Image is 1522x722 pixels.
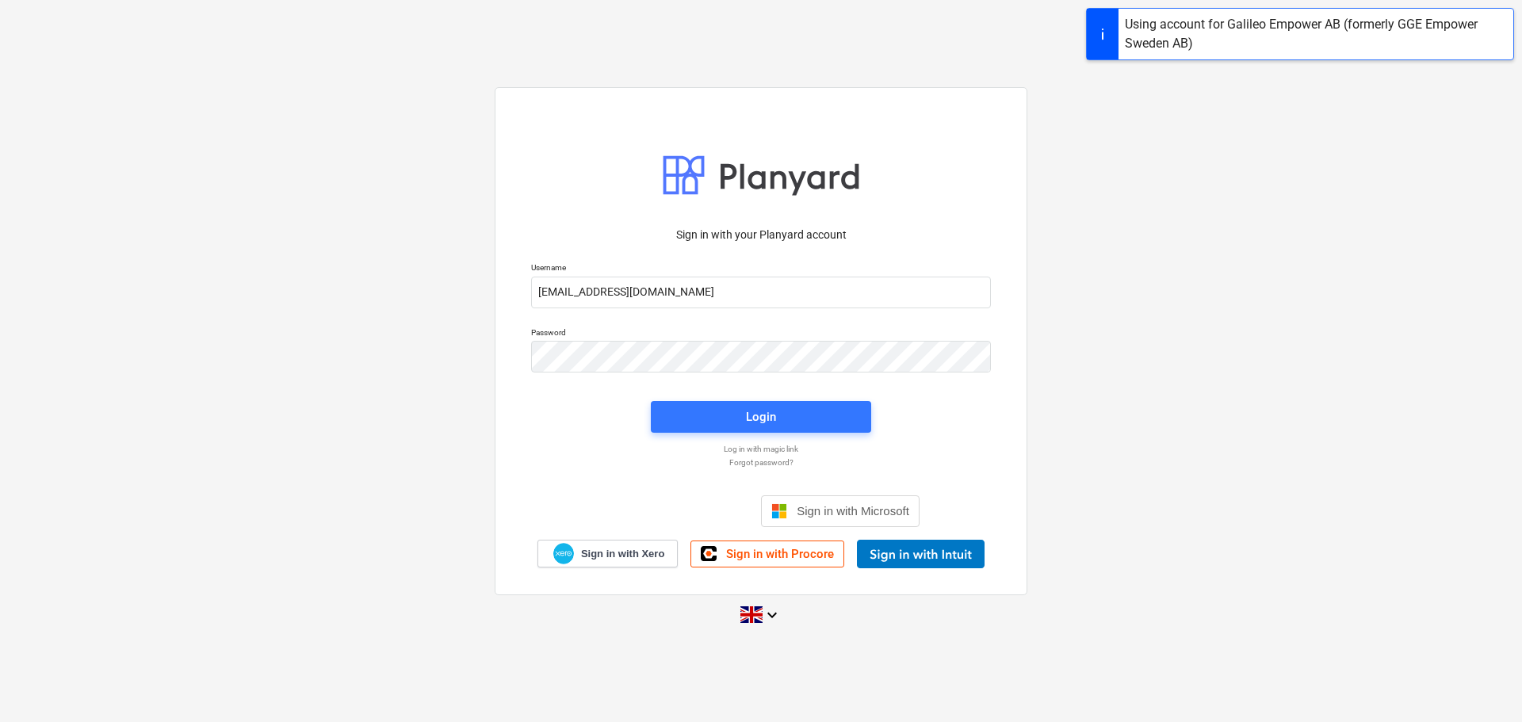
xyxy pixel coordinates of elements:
[797,504,909,518] span: Sign in with Microsoft
[595,494,756,529] iframe: Sign in with Google Button
[523,444,999,454] a: Log in with magic link
[690,541,844,567] a: Sign in with Procore
[726,547,834,561] span: Sign in with Procore
[763,605,782,625] i: keyboard_arrow_down
[581,547,664,561] span: Sign in with Xero
[531,227,991,243] p: Sign in with your Planyard account
[531,262,991,276] p: Username
[1125,15,1507,53] div: Using account for Galileo Empower AB (formerly GGE Empower Sweden AB)
[531,277,991,308] input: Username
[523,457,999,468] a: Forgot password?
[537,540,679,567] a: Sign in with Xero
[771,503,787,519] img: Microsoft logo
[651,401,871,433] button: Login
[531,327,991,341] p: Password
[553,543,574,564] img: Xero logo
[746,407,776,427] div: Login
